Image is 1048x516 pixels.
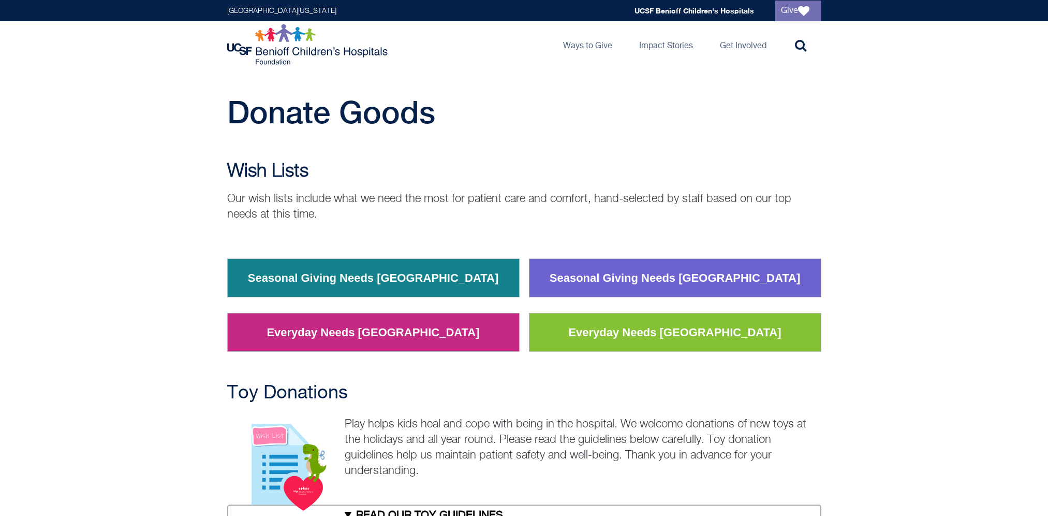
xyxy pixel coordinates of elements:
[227,7,336,15] a: [GEOGRAPHIC_DATA][US_STATE]
[227,191,821,222] p: Our wish lists include what we need the most for patient care and comfort, hand-selected by staff...
[240,265,507,292] a: Seasonal Giving Needs [GEOGRAPHIC_DATA]
[560,319,789,346] a: Everyday Needs [GEOGRAPHIC_DATA]
[775,1,821,21] a: Give
[227,161,821,182] h2: Wish Lists
[542,265,808,292] a: Seasonal Giving Needs [GEOGRAPHIC_DATA]
[227,24,390,65] img: Logo for UCSF Benioff Children's Hospitals Foundation
[631,21,701,68] a: Impact Stories
[227,413,340,512] img: View our wish lists
[227,417,821,479] p: Play helps kids heal and cope with being in the hospital. We welcome donations of new toys at the...
[227,94,435,130] span: Donate Goods
[555,21,621,68] a: Ways to Give
[712,21,775,68] a: Get Involved
[634,6,754,15] a: UCSF Benioff Children's Hospitals
[227,383,821,404] h2: Toy Donations
[259,319,487,346] a: Everyday Needs [GEOGRAPHIC_DATA]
